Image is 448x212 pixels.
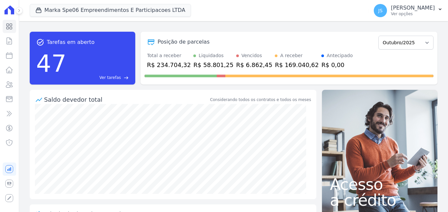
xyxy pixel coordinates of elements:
[36,46,67,81] div: 47
[391,5,435,11] p: [PERSON_NAME]
[321,60,353,69] div: R$ 0,00
[275,60,319,69] div: R$ 169.040,62
[368,1,448,20] button: JS [PERSON_NAME] Ver opções
[99,75,121,81] span: Ver tarefas
[44,95,209,104] div: Saldo devedor total
[193,60,233,69] div: R$ 58.801,25
[327,52,353,59] div: Antecipado
[158,38,210,46] div: Posição de parcelas
[147,60,191,69] div: R$ 234.704,32
[391,11,435,17] p: Ver opções
[330,176,430,192] span: Acesso
[124,75,129,80] span: east
[69,75,128,81] a: Ver tarefas east
[378,8,383,13] span: JS
[47,38,95,46] span: Tarefas em aberto
[199,52,224,59] div: Liquidados
[30,4,191,17] button: Marka Spe06 Empreendimentos E Participacoes LTDA
[280,52,303,59] div: A receber
[330,192,430,208] span: a crédito
[210,97,311,103] div: Considerando todos os contratos e todos os meses
[36,38,44,46] span: task_alt
[147,52,191,59] div: Total a receber
[241,52,262,59] div: Vencidos
[236,60,272,69] div: R$ 6.862,45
